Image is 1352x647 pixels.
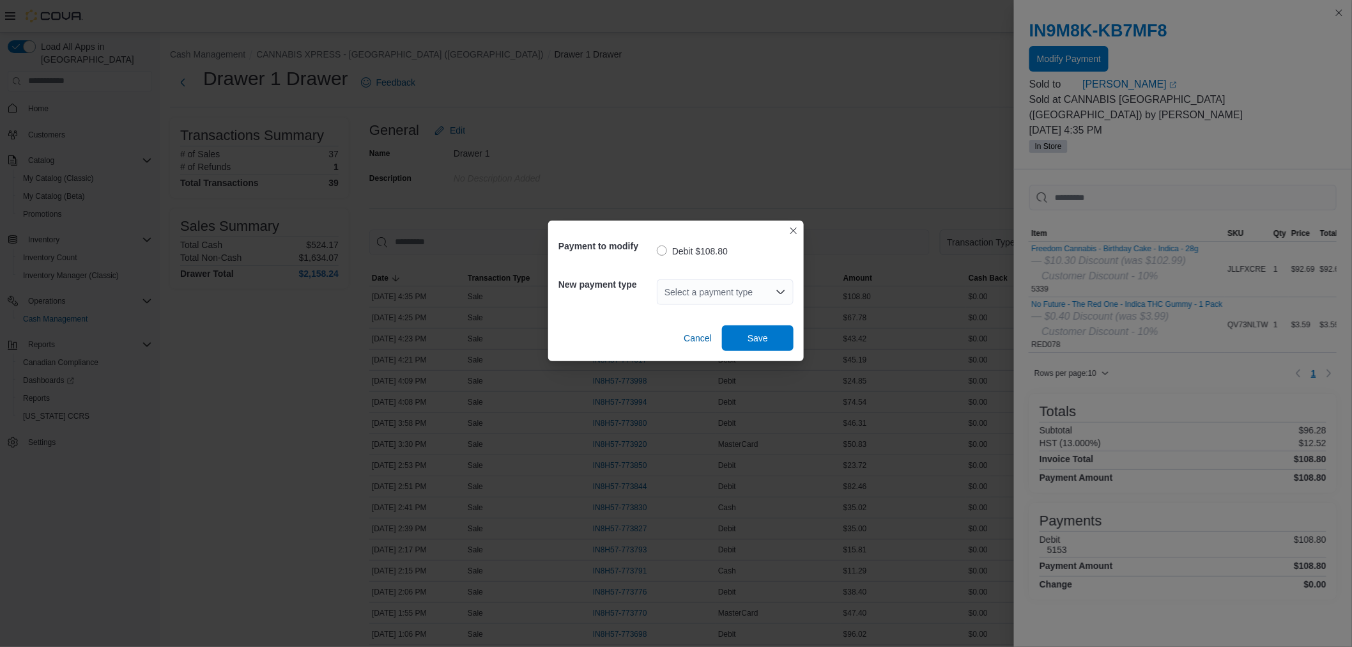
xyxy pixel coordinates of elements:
[558,233,654,259] h5: Payment to modify
[776,287,786,297] button: Open list of options
[786,223,801,238] button: Closes this modal window
[657,244,728,259] label: Debit $108.80
[748,332,768,345] span: Save
[664,285,666,300] input: Accessible screen reader label
[679,325,717,351] button: Cancel
[684,332,712,345] span: Cancel
[722,325,794,351] button: Save
[558,272,654,297] h5: New payment type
